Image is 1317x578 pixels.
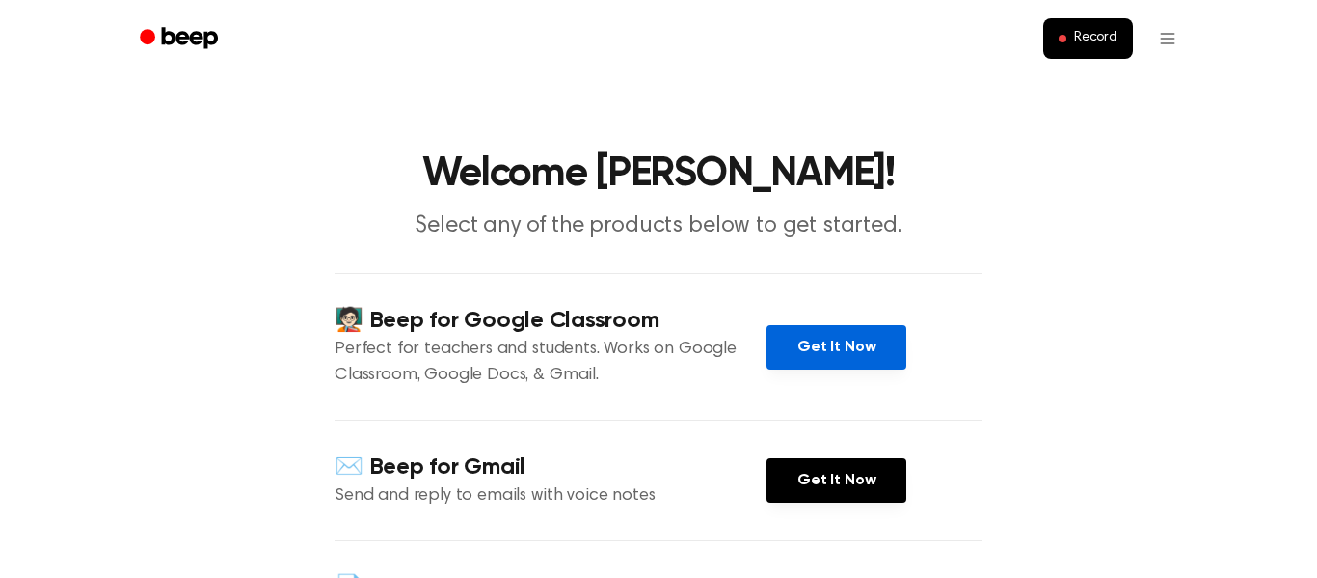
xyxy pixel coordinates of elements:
[1074,30,1117,47] span: Record
[165,154,1152,195] h1: Welcome [PERSON_NAME]!
[335,483,766,509] p: Send and reply to emails with voice notes
[1144,15,1191,62] button: Open menu
[335,305,766,337] h4: 🧑🏻‍🏫 Beep for Google Classroom
[335,452,766,483] h4: ✉️ Beep for Gmail
[288,210,1029,242] p: Select any of the products below to get started.
[126,20,235,58] a: Beep
[335,337,766,389] p: Perfect for teachers and students. Works on Google Classroom, Google Docs, & Gmail.
[766,458,906,503] a: Get It Now
[766,325,906,370] a: Get It Now
[1043,18,1133,59] button: Record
